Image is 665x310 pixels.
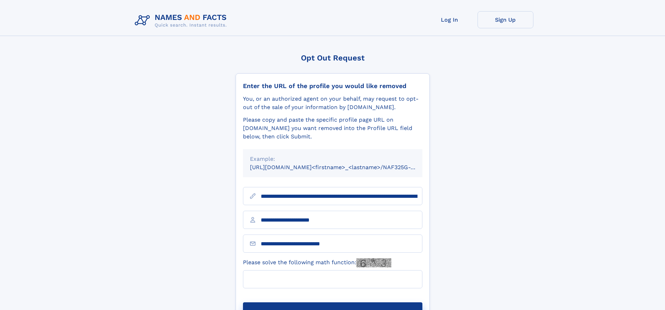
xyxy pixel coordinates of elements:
div: Please copy and paste the specific profile page URL on [DOMAIN_NAME] you want removed into the Pr... [243,116,422,141]
div: Opt Out Request [236,53,430,62]
div: Example: [250,155,415,163]
small: [URL][DOMAIN_NAME]<firstname>_<lastname>/NAF325G-xxxxxxxx [250,164,436,171]
div: Enter the URL of the profile you would like removed [243,82,422,90]
label: Please solve the following math function: [243,258,391,267]
img: Logo Names and Facts [132,11,232,30]
div: You, or an authorized agent on your behalf, may request to opt-out of the sale of your informatio... [243,95,422,111]
a: Sign Up [478,11,533,28]
a: Log In [422,11,478,28]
